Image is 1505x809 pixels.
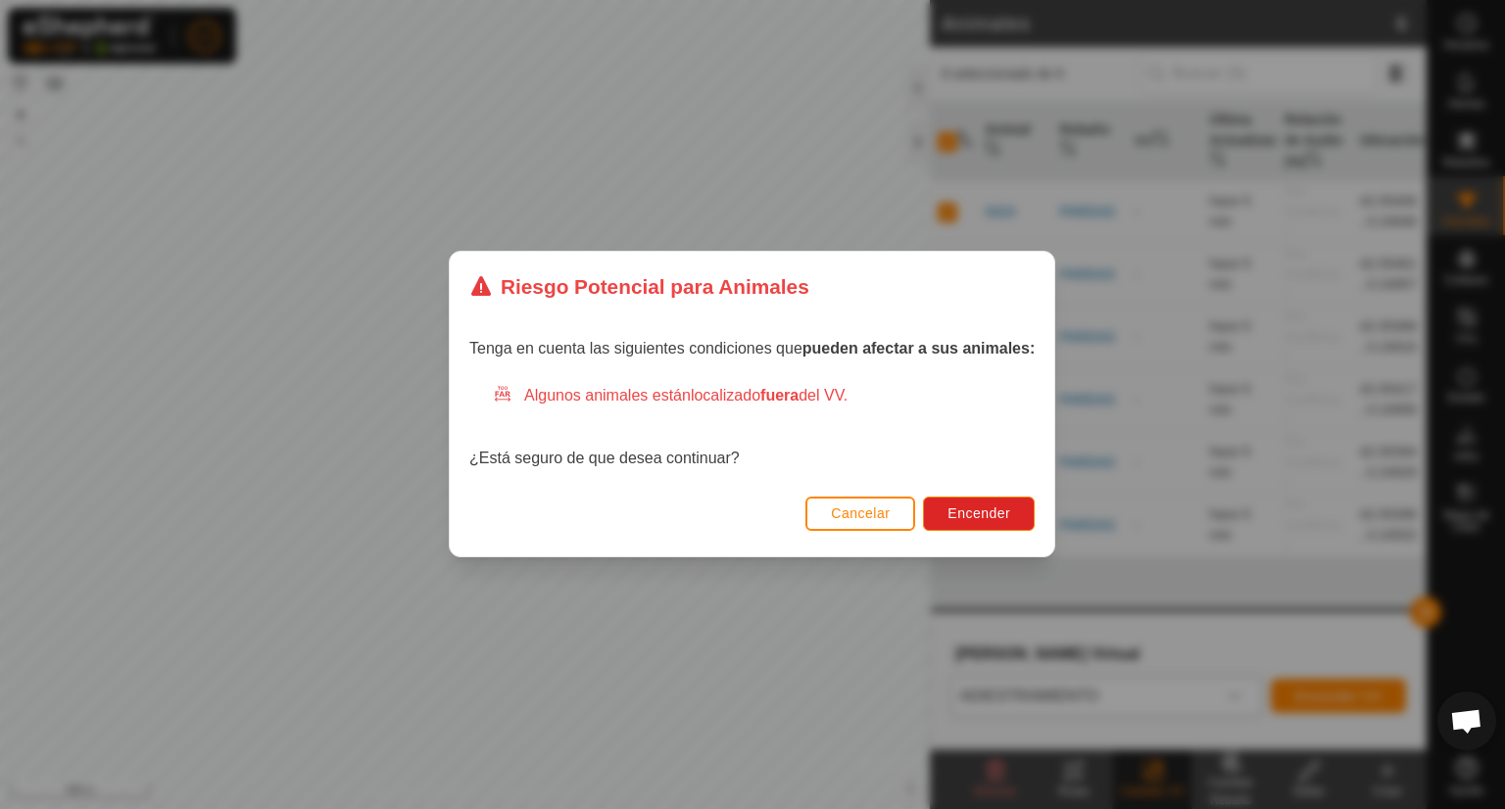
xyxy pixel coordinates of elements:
[802,341,1035,357] strong: pueden afectar a sus animales:
[469,385,1035,471] div: ¿Está seguro de que desea continuar?
[469,341,1035,357] span: Tenga en cuenta las siguientes condiciones que
[493,385,1035,408] div: Algunos animales están
[691,388,848,404] span: localizado del VV.
[924,497,1036,531] button: Encender
[1437,691,1496,750] div: Chat abierto
[760,388,799,404] strong: fuera
[832,506,891,522] span: Cancelar
[806,497,916,531] button: Cancelar
[948,506,1011,522] span: Encender
[469,271,809,302] div: Riesgo Potencial para Animales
